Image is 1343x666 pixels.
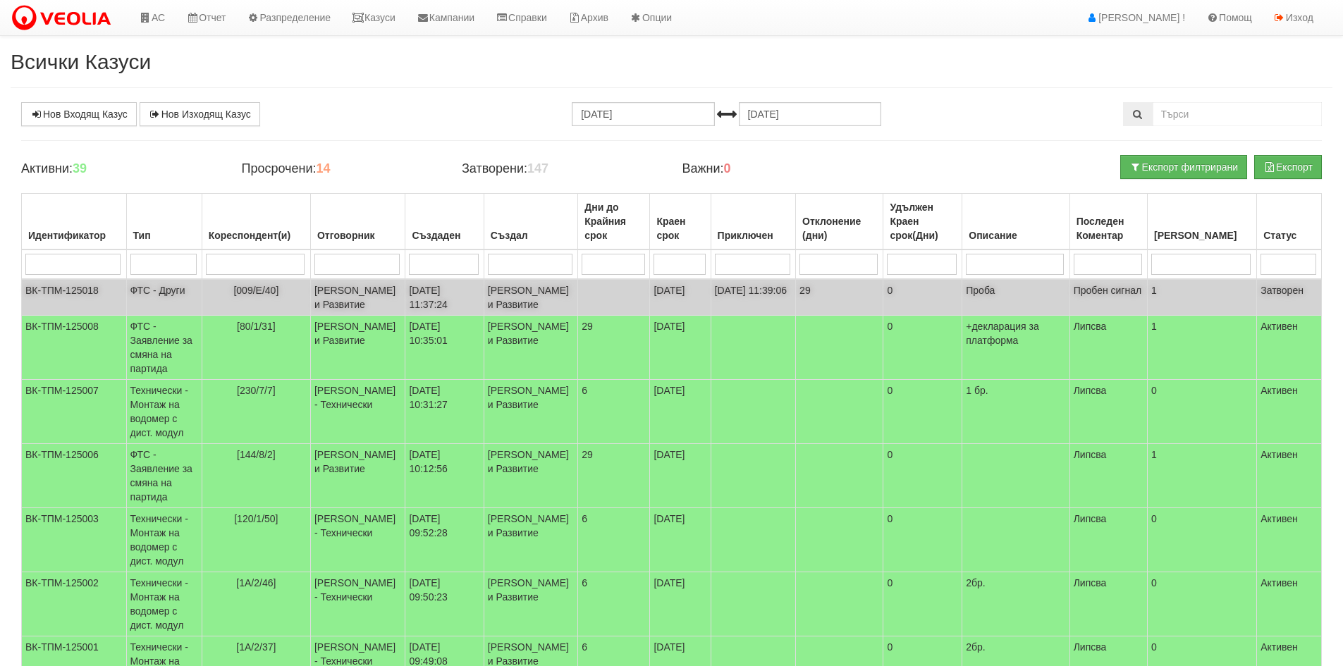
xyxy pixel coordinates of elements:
[966,319,1065,347] p: +декларация за платформа
[711,279,796,316] td: [DATE] 11:39:06
[1257,316,1322,380] td: Активен
[22,444,127,508] td: ВК-ТПМ-125006
[962,194,1069,250] th: Описание: No sort applied, activate to apply an ascending sort
[1257,279,1322,316] td: Затворен
[140,102,260,126] a: Нов Изходящ Казус
[22,508,127,572] td: ВК-ТПМ-125003
[310,572,405,636] td: [PERSON_NAME] - Технически
[582,321,593,332] span: 29
[310,444,405,508] td: [PERSON_NAME] и Развитие
[527,161,548,175] b: 147
[650,508,711,572] td: [DATE]
[1257,380,1322,444] td: Активен
[1074,285,1142,296] span: Пробен сигнал
[582,385,587,396] span: 6
[1074,449,1107,460] span: Липсва
[11,50,1332,73] h2: Всички Казуси
[484,279,577,316] td: [PERSON_NAME] и Развитие
[126,194,202,250] th: Тип: No sort applied, activate to apply an ascending sort
[1120,155,1247,179] button: Експорт филтрирани
[682,162,881,176] h4: Важни:
[1074,385,1107,396] span: Липсва
[711,194,796,250] th: Приключен: No sort applied, activate to apply an ascending sort
[405,194,484,250] th: Създаден: No sort applied, activate to apply an ascending sort
[1147,279,1256,316] td: 1
[1074,577,1107,588] span: Липсва
[484,572,577,636] td: [PERSON_NAME] и Развитие
[650,444,711,508] td: [DATE]
[883,279,962,316] td: 0
[1074,321,1107,332] span: Липсва
[966,640,1065,654] p: 2бр.
[405,444,484,508] td: [DATE] 10:12:56
[405,316,484,380] td: [DATE] 10:35:01
[1147,194,1256,250] th: Брой Файлове: No sort applied, activate to apply an ascending sort
[1147,380,1256,444] td: 0
[1257,508,1322,572] td: Активен
[202,194,310,250] th: Кореспондент(и): No sort applied, activate to apply an ascending sort
[126,444,202,508] td: ФТС - Заявление за смяна на партида
[1074,513,1107,524] span: Липсва
[488,226,574,245] div: Създал
[724,161,731,175] b: 0
[966,226,1065,245] div: Описание
[405,508,484,572] td: [DATE] 09:52:28
[883,380,962,444] td: 0
[126,279,202,316] td: ФТС - Други
[310,316,405,380] td: [PERSON_NAME] и Развитие
[233,285,278,296] span: [009/Е/40]
[236,577,276,588] span: [1А/2/46]
[126,380,202,444] td: Технически - Монтаж на водомер с дист. модул
[25,226,123,245] div: Идентификатор
[21,162,220,176] h4: Активни:
[582,449,593,460] span: 29
[316,161,330,175] b: 14
[966,383,1065,397] p: 1 бр.
[1147,508,1256,572] td: 0
[578,194,650,250] th: Дни до Крайния срок: No sort applied, activate to apply an ascending sort
[966,576,1065,590] p: 2бр.
[405,380,484,444] td: [DATE] 10:31:27
[1254,155,1322,179] button: Експорт
[1257,444,1322,508] td: Активен
[650,279,711,316] td: [DATE]
[405,572,484,636] td: [DATE] 09:50:23
[582,641,587,653] span: 6
[22,316,127,380] td: ВК-ТПМ-125008
[796,279,883,316] td: 29
[654,211,706,245] div: Краен срок
[887,197,958,245] div: Удължен Краен срок(Дни)
[799,211,879,245] div: Отклонение (дни)
[21,102,137,126] a: Нов Входящ Казус
[1147,316,1256,380] td: 1
[22,572,127,636] td: ВК-ТПМ-125002
[883,508,962,572] td: 0
[237,385,276,396] span: [230/7/7]
[484,194,577,250] th: Създал: No sort applied, activate to apply an ascending sort
[796,194,883,250] th: Отклонение (дни): No sort applied, activate to apply an ascending sort
[883,444,962,508] td: 0
[650,380,711,444] td: [DATE]
[1147,444,1256,508] td: 1
[1153,102,1322,126] input: Търсене по Идентификатор, Бл/Вх/Ап, Тип, Описание, Моб. Номер, Имейл, Файл, Коментар,
[206,226,307,245] div: Кореспондент(и)
[1069,194,1147,250] th: Последен Коментар: No sort applied, activate to apply an ascending sort
[582,197,646,245] div: Дни до Крайния срок
[314,226,401,245] div: Отговорник
[1147,572,1256,636] td: 0
[237,449,276,460] span: [144/8/2]
[126,508,202,572] td: Технически - Монтаж на водомер с дист. модул
[1257,194,1322,250] th: Статус: No sort applied, activate to apply an ascending sort
[966,283,1065,297] p: Проба
[484,508,577,572] td: [PERSON_NAME] и Развитие
[236,641,276,653] span: [1А/2/37]
[484,316,577,380] td: [PERSON_NAME] и Развитие
[1261,226,1318,245] div: Статус
[310,380,405,444] td: [PERSON_NAME] - Технически
[462,162,661,176] h4: Затворени:
[582,577,587,588] span: 6
[11,4,118,33] img: VeoliaLogo.png
[650,194,711,250] th: Краен срок: No sort applied, activate to apply an ascending sort
[22,380,127,444] td: ВК-ТПМ-125007
[650,572,711,636] td: [DATE]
